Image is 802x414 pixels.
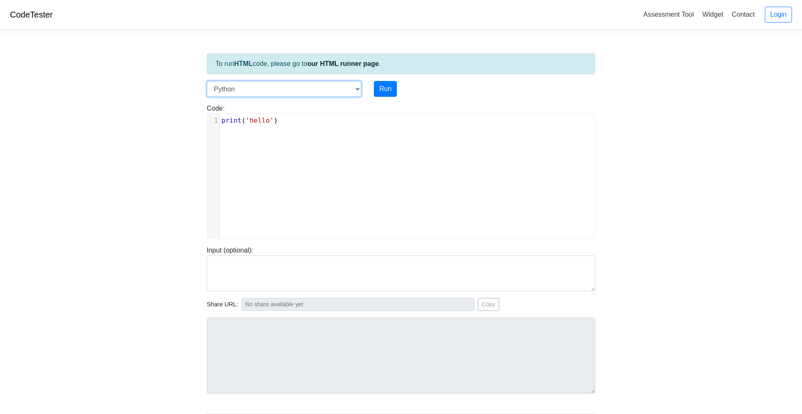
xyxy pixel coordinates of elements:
[207,116,219,126] div: 1
[221,116,241,124] span: print
[10,10,53,19] a: CodeTester
[221,116,278,124] span: ( )
[640,8,697,21] a: Assessment Tool
[200,103,601,239] div: Code:
[207,300,238,309] span: Share URL:
[765,7,792,23] a: Login
[728,8,758,21] a: Contact
[246,116,274,124] span: 'hello'
[200,245,601,291] div: Input (optional):
[241,298,475,311] input: No share available yet
[478,298,499,311] button: Copy
[374,81,397,97] button: Run
[307,60,379,67] a: our HTML runner page
[234,60,252,67] strong: HTML
[699,8,726,21] a: Widget
[207,53,595,74] div: To run code, please go to .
